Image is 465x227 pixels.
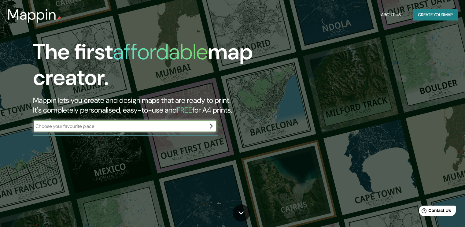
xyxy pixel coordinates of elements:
[33,123,204,130] input: Choose your favourite place
[33,95,266,115] h2: Mappin lets you create and design maps that are ready to print. It's completely personalised, eas...
[33,39,266,95] h1: The first map creator.
[57,16,61,21] img: mappin-pin
[413,9,458,20] button: Create yourmap
[177,105,192,115] h5: FREE
[113,38,208,66] h1: affordable
[7,6,57,23] h3: Mappin
[411,203,458,220] iframe: Help widget launcher
[378,9,403,20] button: About Us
